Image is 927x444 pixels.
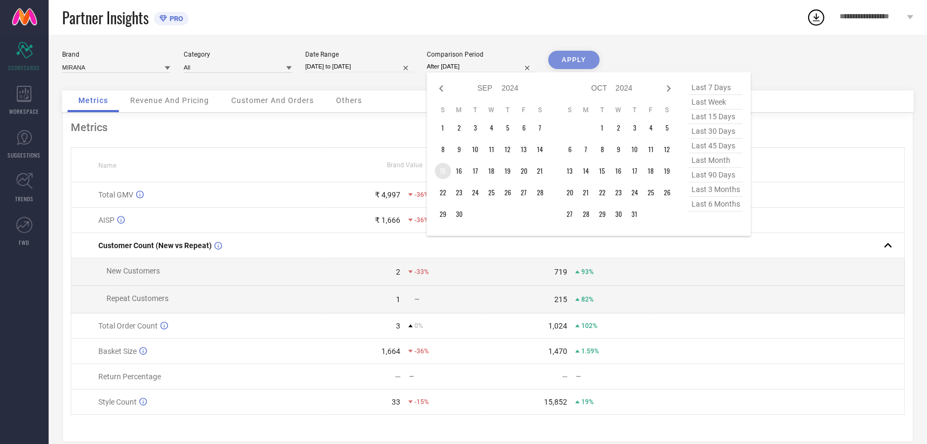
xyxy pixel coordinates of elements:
div: — [562,372,568,381]
div: 1,470 [548,347,567,356]
td: Sun Oct 20 2024 [562,185,578,201]
th: Monday [578,106,594,114]
td: Tue Sep 17 2024 [467,163,483,179]
td: Thu Oct 03 2024 [627,120,643,136]
td: Mon Oct 28 2024 [578,206,594,222]
span: WORKSPACE [10,107,39,115]
td: Thu Oct 17 2024 [627,163,643,179]
td: Tue Oct 29 2024 [594,206,610,222]
span: TRENDS [15,195,33,203]
span: 1.59% [581,347,599,355]
span: Total Order Count [98,322,158,330]
td: Sat Oct 12 2024 [659,141,675,158]
td: Sun Sep 08 2024 [435,141,451,158]
span: SUGGESTIONS [8,151,41,159]
td: Wed Sep 25 2024 [483,185,500,201]
span: Name [98,162,116,169]
span: Metrics [78,96,108,105]
td: Wed Sep 04 2024 [483,120,500,136]
div: 215 [554,295,567,304]
td: Mon Sep 30 2024 [451,206,467,222]
div: 1,664 [381,347,400,356]
div: 1,024 [548,322,567,330]
div: 3 [396,322,400,330]
td: Mon Oct 14 2024 [578,163,594,179]
span: last week [689,95,743,110]
th: Saturday [659,106,675,114]
th: Thursday [500,106,516,114]
span: AISP [98,216,115,224]
span: Revenue And Pricing [130,96,209,105]
span: Customer Count (New vs Repeat) [98,241,212,250]
div: — [395,372,401,381]
span: -15% [414,398,429,406]
td: Thu Sep 19 2024 [500,163,516,179]
span: FWD [19,238,30,247]
td: Mon Oct 07 2024 [578,141,594,158]
span: 102% [581,322,597,330]
td: Mon Sep 02 2024 [451,120,467,136]
th: Friday [643,106,659,114]
td: Tue Oct 15 2024 [594,163,610,179]
span: last 45 days [689,139,743,153]
input: Select comparison period [427,61,535,72]
td: Thu Oct 10 2024 [627,141,643,158]
td: Tue Sep 03 2024 [467,120,483,136]
th: Monday [451,106,467,114]
td: Mon Sep 16 2024 [451,163,467,179]
td: Thu Sep 12 2024 [500,141,516,158]
th: Tuesday [594,106,610,114]
span: Repeat Customers [106,294,169,303]
span: last 6 months [689,197,743,211]
td: Sat Oct 26 2024 [659,185,675,201]
td: Sun Sep 29 2024 [435,206,451,222]
div: — [576,373,654,380]
span: last 30 days [689,124,743,139]
input: Select date range [305,61,413,72]
div: 719 [554,268,567,276]
span: -36% [414,191,429,199]
td: Sun Oct 06 2024 [562,141,578,158]
div: Previous month [435,82,448,95]
span: last 90 days [689,168,743,182]
span: PRO [167,15,183,23]
td: Fri Sep 27 2024 [516,185,532,201]
td: Sun Sep 22 2024 [435,185,451,201]
div: Next month [662,82,675,95]
th: Saturday [532,106,548,114]
td: Fri Oct 11 2024 [643,141,659,158]
th: Wednesday [610,106,627,114]
td: Fri Sep 13 2024 [516,141,532,158]
th: Sunday [562,106,578,114]
td: Tue Sep 10 2024 [467,141,483,158]
th: Thursday [627,106,643,114]
td: Fri Sep 06 2024 [516,120,532,136]
td: Sun Oct 13 2024 [562,163,578,179]
span: last 3 months [689,182,743,197]
td: Sun Sep 15 2024 [435,163,451,179]
span: -36% [414,347,429,355]
div: ₹ 1,666 [375,216,400,224]
td: Sun Sep 01 2024 [435,120,451,136]
span: 82% [581,296,594,303]
td: Fri Sep 20 2024 [516,163,532,179]
span: last 7 days [689,80,743,95]
td: Mon Sep 23 2024 [451,185,467,201]
div: Brand [62,51,170,58]
td: Wed Oct 23 2024 [610,185,627,201]
td: Fri Oct 18 2024 [643,163,659,179]
td: Tue Oct 08 2024 [594,141,610,158]
td: Mon Sep 09 2024 [451,141,467,158]
td: Thu Oct 31 2024 [627,206,643,222]
span: last month [689,153,743,168]
td: Thu Sep 26 2024 [500,185,516,201]
th: Wednesday [483,106,500,114]
td: Fri Oct 25 2024 [643,185,659,201]
td: Wed Sep 18 2024 [483,163,500,179]
div: Comparison Period [427,51,535,58]
div: 15,852 [544,398,567,406]
div: Open download list [807,8,826,27]
div: — [409,373,487,380]
span: -36% [414,216,429,224]
td: Sat Sep 28 2024 [532,185,548,201]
